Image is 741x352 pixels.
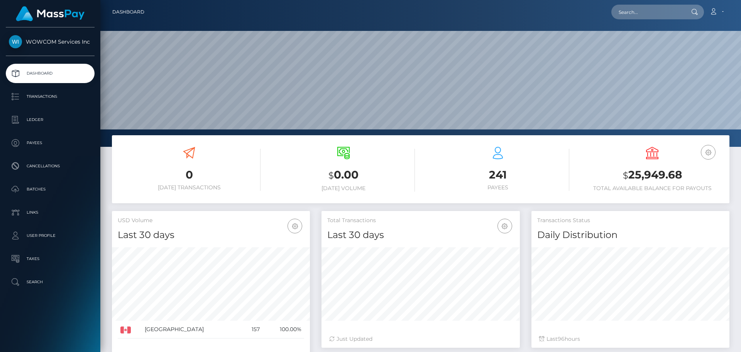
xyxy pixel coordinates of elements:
[6,64,95,83] a: Dashboard
[9,253,91,265] p: Taxes
[537,228,724,242] h4: Daily Distribution
[9,184,91,195] p: Batches
[120,326,131,333] img: CA.png
[9,91,91,102] p: Transactions
[9,68,91,79] p: Dashboard
[6,180,95,199] a: Batches
[9,137,91,149] p: Payees
[118,167,261,182] h3: 0
[6,156,95,176] a: Cancellations
[6,133,95,153] a: Payees
[262,321,304,338] td: 100.00%
[142,321,242,338] td: [GEOGRAPHIC_DATA]
[426,184,569,191] h6: Payees
[118,228,304,242] h4: Last 30 days
[329,335,512,343] div: Just Updated
[272,185,415,192] h6: [DATE] Volume
[272,167,415,183] h3: 0.00
[9,35,22,48] img: WOWCOM Services Inc
[6,249,95,269] a: Taxes
[623,170,628,181] small: $
[611,5,684,19] input: Search...
[9,114,91,126] p: Ledger
[558,335,565,342] span: 96
[118,184,261,191] h6: [DATE] Transactions
[327,217,514,224] h5: Total Transactions
[6,87,95,106] a: Transactions
[6,38,95,45] span: WOWCOM Services Inc
[9,207,91,218] p: Links
[537,217,724,224] h5: Transactions Status
[6,272,95,292] a: Search
[112,4,144,20] a: Dashboard
[9,160,91,172] p: Cancellations
[16,6,85,21] img: MassPay Logo
[6,226,95,245] a: User Profile
[6,110,95,129] a: Ledger
[6,203,95,222] a: Links
[9,230,91,241] p: User Profile
[328,170,334,181] small: $
[118,217,304,224] h5: USD Volume
[539,335,722,343] div: Last hours
[9,276,91,288] p: Search
[242,321,262,338] td: 157
[327,228,514,242] h4: Last 30 days
[581,167,724,183] h3: 25,949.68
[426,167,569,182] h3: 241
[581,185,724,192] h6: Total Available Balance for Payouts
